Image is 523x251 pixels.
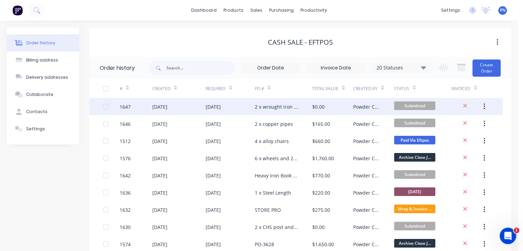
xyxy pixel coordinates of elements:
[206,79,255,98] div: Required
[255,155,298,162] div: 6 x wheels and 2 x brackets
[394,86,409,92] div: Status
[152,172,167,179] div: [DATE]
[152,206,167,214] div: [DATE]
[472,59,501,77] button: Create Order
[394,239,435,248] span: Archive Close J...
[353,172,380,179] div: Powder Crew
[514,228,519,233] span: 1
[26,91,53,98] div: Collaborate
[312,120,330,128] div: $165.00
[206,172,221,179] div: [DATE]
[307,63,365,73] input: Invoice Date
[206,155,221,162] div: [DATE]
[353,223,380,231] div: Powder Crew
[166,61,235,75] input: Search...
[394,153,435,162] span: Archive Close J...
[312,172,330,179] div: $770.00
[152,138,167,145] div: [DATE]
[394,222,435,230] span: Submitted
[120,206,131,214] div: 1632
[255,86,264,92] div: PO #
[242,63,299,73] input: Order Date
[255,241,274,248] div: PO-3628
[394,136,435,144] span: Paid Via Eftpos
[372,64,430,72] div: 20 Statuses
[353,103,380,110] div: Powder Crew
[120,155,131,162] div: 1576
[394,119,435,127] span: Submitted
[7,52,79,69] button: Billing address
[268,38,333,46] div: Cash Sale - EFTPOS
[120,79,152,98] div: #
[353,138,380,145] div: Powder Crew
[353,86,378,92] div: Created By
[297,5,330,15] div: productivity
[255,103,298,110] div: 2 x wrought iron panels
[152,241,167,248] div: [DATE]
[353,189,380,196] div: Powder Crew
[353,241,380,248] div: Powder Crew
[438,5,464,15] div: settings
[353,79,394,98] div: Created By
[152,103,167,110] div: [DATE]
[206,120,221,128] div: [DATE]
[312,138,330,145] div: $660.00
[206,223,221,231] div: [DATE]
[353,206,380,214] div: Powder Crew
[255,79,312,98] div: PO #
[206,189,221,196] div: [DATE]
[312,86,338,92] div: Total Value
[500,7,505,13] span: PN
[120,172,131,179] div: 1642
[312,189,330,196] div: $220.00
[312,206,330,214] div: $275.00
[394,170,435,179] span: Submitted
[255,223,298,231] div: 2 x CHS post and 12 x shs post
[120,223,131,231] div: 1630
[255,138,289,145] div: 4 x alloy chairs
[394,187,435,196] span: [DATE]
[312,79,353,98] div: Total Value
[266,5,297,15] div: purchasing
[206,206,221,214] div: [DATE]
[152,189,167,196] div: [DATE]
[353,120,380,128] div: Powder Crew
[120,241,131,248] div: 1574
[312,103,325,110] div: $0.00
[100,64,135,72] div: Order history
[7,34,79,52] button: Order history
[312,223,325,231] div: $0.00
[120,86,122,92] div: #
[26,57,58,63] div: Billing address
[206,138,221,145] div: [DATE]
[394,101,435,110] span: Submitted
[152,223,167,231] div: [DATE]
[120,120,131,128] div: 1646
[7,69,79,86] button: Delivery addresses
[26,109,47,115] div: Contacts
[206,241,221,248] div: [DATE]
[206,86,226,92] div: Required
[26,126,45,132] div: Settings
[312,155,334,162] div: $1,760.00
[353,155,380,162] div: Powder Crew
[12,5,23,15] img: Factory
[152,86,171,92] div: Created
[152,79,206,98] div: Created
[247,5,266,15] div: sales
[451,79,484,98] div: Invoiced
[255,172,298,179] div: Heavy Iron Book Press
[394,205,435,213] span: Wrap & Invoice ...
[255,120,293,128] div: 2 x copper pipes
[120,103,131,110] div: 1647
[255,189,291,196] div: 1 x Steel Length
[312,241,334,248] div: $1,650.00
[26,40,55,46] div: Order history
[152,120,167,128] div: [DATE]
[120,189,131,196] div: 1636
[220,5,247,15] div: products
[255,206,281,214] div: STORE PRO
[152,155,167,162] div: [DATE]
[120,138,131,145] div: 1512
[500,228,516,244] iframe: Intercom live chat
